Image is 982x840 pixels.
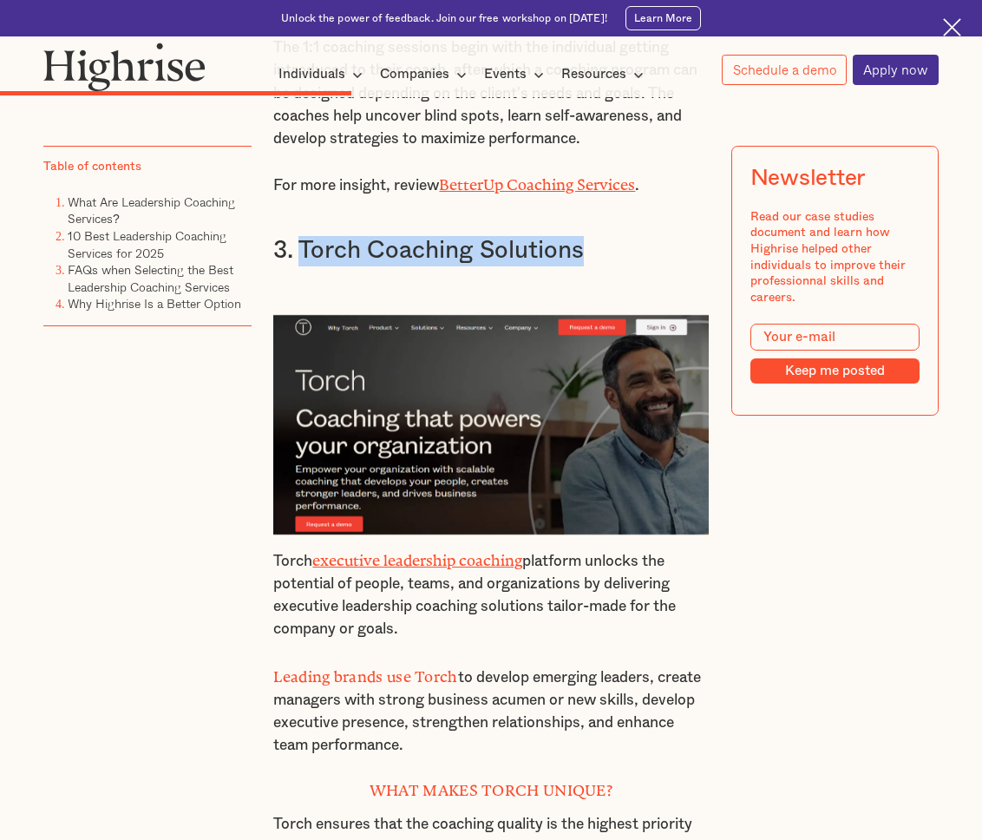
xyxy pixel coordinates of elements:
[750,208,920,305] div: Read our case studies document and learn how Highrise helped other individuals to improve their p...
[278,64,368,85] div: Individuals
[625,6,701,30] a: Learn More
[380,64,472,85] div: Companies
[750,164,864,190] div: Newsletter
[561,64,626,85] div: Resources
[750,324,920,351] input: Your e-mail
[273,668,457,678] strong: Leading brands use Torch
[68,260,233,296] a: FAQs when Selecting the Best Leadership Coaching Services
[380,64,449,85] div: Companies
[484,64,527,85] div: Events
[68,294,241,312] a: Why Highrise Is a Better Option
[750,358,920,384] input: Keep me posted
[312,552,522,561] a: executive leadership coaching
[273,236,708,266] h3: 3. Torch Coaching Solutions
[273,547,708,641] p: Torch platform unlocks the potential of people, teams, and organizations by delivering executive ...
[273,171,708,197] p: For more insight, review .
[853,55,939,85] a: Apply now
[484,64,549,85] div: Events
[43,43,206,91] img: Highrise logo
[722,55,847,84] a: Schedule a demo
[43,158,141,174] div: Table of contents
[68,192,235,227] a: What Are Leadership Coaching Services?
[561,64,649,85] div: Resources
[68,226,226,262] a: 10 Best Leadership Coaching Services for 2025
[273,662,708,758] p: to develop emerging leaders, create managers with strong business acumen or new skills, develop e...
[281,11,607,26] div: Unlock the power of feedback. Join our free workshop on [DATE]!
[439,176,635,186] a: BetterUp Coaching Services
[943,18,961,36] img: Cross icon
[278,64,345,85] div: Individuals
[750,324,920,384] form: Modal Form
[370,782,612,791] strong: What makes Torch unique?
